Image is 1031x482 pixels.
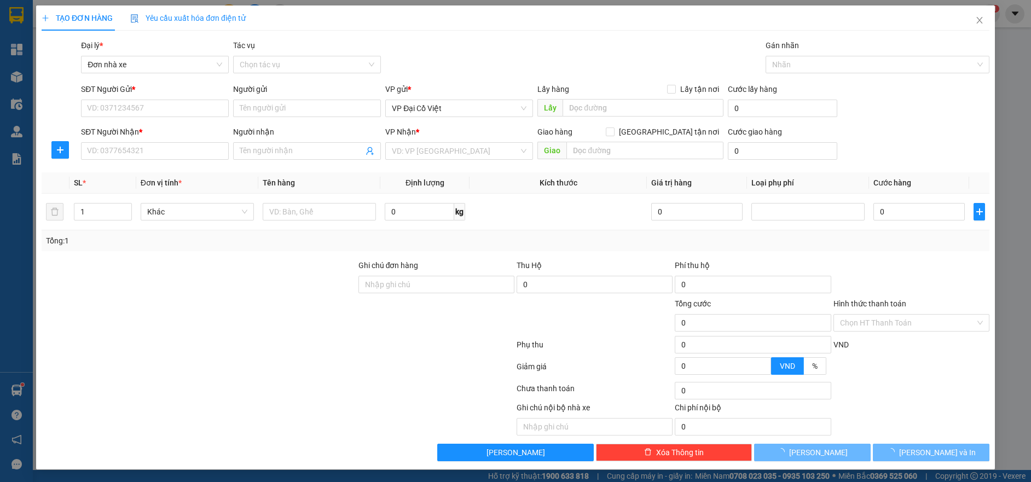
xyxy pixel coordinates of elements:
label: Cước giao hàng [728,127,782,136]
button: delete [46,203,63,220]
span: % [812,362,818,370]
span: Đơn nhà xe [88,56,222,73]
span: Định lượng [406,178,444,187]
span: Yêu cầu xuất hóa đơn điện tử [130,14,246,22]
strong: Hotline : 0889 23 23 23 [120,46,192,54]
button: plus [974,203,985,220]
div: Người gửi [233,83,381,95]
span: [PERSON_NAME] [486,446,545,458]
span: plus [974,207,984,216]
input: Cước giao hàng [728,142,837,160]
span: close [975,16,984,25]
div: Chi phí nội bộ [675,402,831,418]
button: Close [964,5,995,36]
div: Tổng: 1 [46,235,398,247]
span: VND [780,362,795,370]
label: Ghi chú đơn hàng [358,261,419,270]
span: Đại lý [81,41,103,50]
span: VP Đại Cồ Việt [392,100,526,117]
div: Phụ thu [515,339,674,358]
input: VD: Bàn, Ghế [263,203,376,220]
span: Lấy tận nơi [676,83,723,95]
button: [PERSON_NAME] và In [873,444,989,461]
span: Tổng cước [675,299,711,308]
span: [GEOGRAPHIC_DATA] tận nơi [615,126,723,138]
div: VP gửi [385,83,533,95]
input: Dọc đường [566,142,723,159]
button: [PERSON_NAME] [754,444,871,461]
input: 0 [651,203,743,220]
span: [PERSON_NAME] và In [899,446,976,458]
div: Giảm giá [515,361,674,380]
button: [PERSON_NAME] [437,444,593,461]
div: Người nhận [233,126,381,138]
input: Ghi chú đơn hàng [358,276,514,293]
span: Kích thước [540,178,577,187]
span: TẠO ĐƠN HÀNG [42,14,113,22]
div: Ghi chú nội bộ nhà xe [517,402,673,418]
img: logo [11,17,62,68]
span: VP Nhận [385,127,416,136]
label: Hình thức thanh toán [833,299,906,308]
span: Cước hàng [873,178,911,187]
div: Phí thu hộ [675,259,831,276]
strong: CÔNG TY TNHH VĨNH QUANG [82,19,230,30]
input: Cước lấy hàng [728,100,837,117]
span: Lấy [537,99,563,117]
span: Tên hàng [263,178,295,187]
span: delete [644,448,652,457]
label: Gán nhãn [766,41,799,50]
img: icon [130,14,139,23]
div: Chưa thanh toán [515,382,674,402]
span: user-add [366,147,374,155]
div: SĐT Người Nhận [81,126,229,138]
span: [PERSON_NAME] [789,446,848,458]
span: Website [107,58,133,66]
button: plus [51,141,69,159]
span: Giao hàng [537,127,572,136]
span: Giao [537,142,566,159]
span: Lấy hàng [537,85,569,94]
button: deleteXóa Thông tin [596,444,752,461]
span: loading [777,448,789,456]
input: Nhập ghi chú [517,418,673,435]
span: plus [42,14,49,22]
div: SĐT Người Gửi [81,83,229,95]
span: Giá trị hàng [651,178,692,187]
span: kg [454,203,465,220]
span: Thu Hộ [517,261,542,270]
span: SL [74,178,83,187]
strong: PHIẾU GỬI HÀNG [112,32,200,44]
strong: : [DOMAIN_NAME] [107,56,204,67]
span: VND [833,340,849,349]
label: Cước lấy hàng [728,85,777,94]
span: loading [887,448,899,456]
span: Đơn vị tính [141,178,182,187]
span: Xóa Thông tin [656,446,704,458]
input: Dọc đường [563,99,723,117]
label: Tác vụ [233,41,255,50]
span: Khác [147,204,247,220]
span: plus [52,146,68,154]
th: Loại phụ phí [747,172,869,194]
